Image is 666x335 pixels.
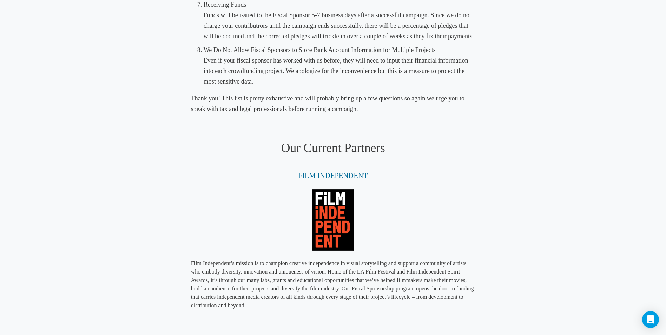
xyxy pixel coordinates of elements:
h2: Our Current Partners [191,139,475,156]
h5: Thank you! This list is pretty exhaustive and will probably bring up a few questions so again we ... [191,93,475,114]
p: Film Independent’s mission is to champion creative independence in visual storytelling and suppor... [191,259,475,310]
div: Open Intercom Messenger [642,311,659,328]
img: film independent [312,189,354,251]
span: Receiving Funds [204,1,246,8]
span: We Do Not Allow Fiscal Sponsors to Store Bank Account Information for Multiple Projects [204,46,436,53]
li: Even if your fiscal sponsor has worked with us before, they will need to input their financial in... [204,45,475,87]
a: FILM INDEPENDENT [298,172,368,179]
